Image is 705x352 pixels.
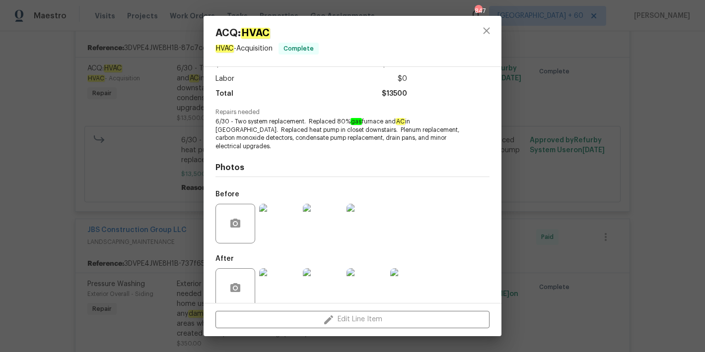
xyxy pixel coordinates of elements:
span: Repairs needed [215,109,490,116]
em: gas [351,118,362,125]
span: ACQ: [215,28,319,39]
em: HVAC [215,45,234,53]
span: Labor [215,72,234,86]
h5: After [215,255,234,262]
span: - Acquisition [215,45,273,53]
em: AC [396,118,405,125]
span: $13500 [382,87,407,101]
span: Total [215,87,233,101]
button: close [475,19,498,43]
em: HVAC [241,28,270,39]
h5: Before [215,191,239,198]
h4: Photos [215,163,490,173]
span: $0 [398,72,407,86]
span: 6/30 - Two system replacement. Replaced 80% furnace and in [GEOGRAPHIC_DATA]. Replaced heat pump ... [215,117,462,151]
span: Complete [280,44,318,54]
div: 847 [475,6,482,16]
